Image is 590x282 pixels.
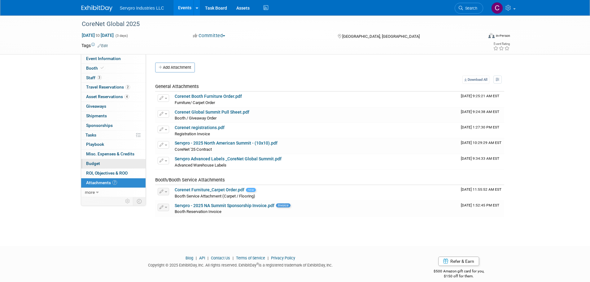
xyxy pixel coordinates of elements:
[120,6,164,11] span: Servpro Industries LLC
[81,42,108,49] td: Tags
[81,83,146,92] a: Travel Reservations2
[199,256,205,260] a: API
[409,274,509,279] div: $150 off for them.
[191,33,228,39] button: Committed
[86,171,128,176] span: ROI, Objectives & ROO
[461,203,499,207] span: Upload Timestamp
[81,178,146,188] a: Attachments7
[458,92,504,107] td: Upload Timestamp
[125,94,129,99] span: 4
[115,34,128,38] span: (3 days)
[458,201,504,216] td: Upload Timestamp
[175,132,210,136] span: Registration Invoice
[458,154,504,170] td: Upload Timestamp
[81,64,146,73] a: Booth
[175,156,282,161] a: Servpro Advanced Labels _CoreNet Global Summit.pdf
[125,85,130,89] span: 2
[461,187,501,192] span: Upload Timestamp
[194,256,198,260] span: |
[461,125,499,129] span: Upload Timestamp
[155,177,225,183] span: Booth/Booth Service Attachments
[86,180,117,185] span: Attachments
[155,84,199,89] span: General Attachments
[175,203,274,208] a: Servpro - 2025 NA Summit Sponsorship Invoice.pdf
[271,256,295,260] a: Privacy Policy
[155,63,195,72] button: Add Attachment
[246,188,256,192] span: new
[86,123,113,128] span: Sponsorships
[455,3,483,14] a: Search
[491,2,503,14] img: Chris Chassagneux
[496,33,510,38] div: In-Person
[86,142,104,147] span: Playbook
[438,257,479,266] a: Refer & Earn
[97,75,102,80] span: 3
[98,44,108,48] a: Edit
[175,100,215,105] span: Furniture/ Carpet Order
[81,261,400,268] div: Copyright © 2025 ExhibitDay, Inc. All rights reserved. ExhibitDay is a registered trademark of Ex...
[266,256,270,260] span: |
[81,150,146,159] a: Misc. Expenses & Credits
[86,56,121,61] span: Event Information
[81,54,146,63] a: Event Information
[81,131,146,140] a: Tasks
[461,141,501,145] span: Upload Timestamp
[122,197,133,205] td: Personalize Event Tab Strip
[85,190,95,195] span: more
[80,19,474,30] div: CoreNet Global 2025
[447,32,510,41] div: Event Format
[86,104,106,109] span: Giveaways
[493,42,510,46] div: Event Rating
[461,156,499,161] span: Upload Timestamp
[256,262,259,266] sup: ®
[81,188,146,197] a: more
[86,66,105,71] span: Booth
[81,121,146,130] a: Sponsorships
[206,256,210,260] span: |
[186,256,193,260] a: Blog
[81,111,146,121] a: Shipments
[175,116,216,120] span: Booth / Giveaway Order
[211,256,230,260] a: Contact Us
[81,102,146,111] a: Giveaways
[175,147,212,152] span: CoreNet '25 Contract
[458,107,504,123] td: Upload Timestamp
[86,161,100,166] span: Budget
[81,33,114,38] span: [DATE] [DATE]
[231,256,235,260] span: |
[463,6,477,11] span: Search
[133,197,146,205] td: Toggle Event Tabs
[86,151,134,156] span: Misc. Expenses & Credits
[175,209,221,214] span: Booth Reservation Invoice
[175,94,242,99] a: Corenet Booth Furniture Order.pdf
[175,110,249,115] a: Corenet Global Summit Pull Sheet.pdf
[488,33,495,38] img: Format-Inperson.png
[81,92,146,102] a: Asset Reservations4
[81,140,146,149] a: Playbook
[342,34,420,39] span: [GEOGRAPHIC_DATA], [GEOGRAPHIC_DATA]
[461,110,499,114] span: Upload Timestamp
[458,185,504,201] td: Upload Timestamp
[462,76,489,84] a: Download All
[276,203,291,207] span: Invoice
[236,256,265,260] a: Terms of Service
[81,5,112,11] img: ExhibitDay
[461,94,499,98] span: Upload Timestamp
[86,113,107,118] span: Shipments
[86,75,102,80] span: Staff
[409,265,509,279] div: $500 Amazon gift card for you,
[175,187,244,192] a: Corenet Furniture_Carpet Order.pdf
[86,94,129,99] span: Asset Reservations
[175,125,225,130] a: Corenet registrations.pdf
[81,159,146,168] a: Budget
[458,138,504,154] td: Upload Timestamp
[112,180,117,185] span: 7
[95,33,101,38] span: to
[81,73,146,83] a: Staff3
[81,169,146,178] a: ROI, Objectives & ROO
[101,66,104,70] i: Booth reservation complete
[175,163,226,167] span: Advanced Warehouse Labels
[175,141,278,145] a: Servpro - 2025 North American Summit - (10x10).pdf
[85,132,96,137] span: Tasks
[458,123,504,138] td: Upload Timestamp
